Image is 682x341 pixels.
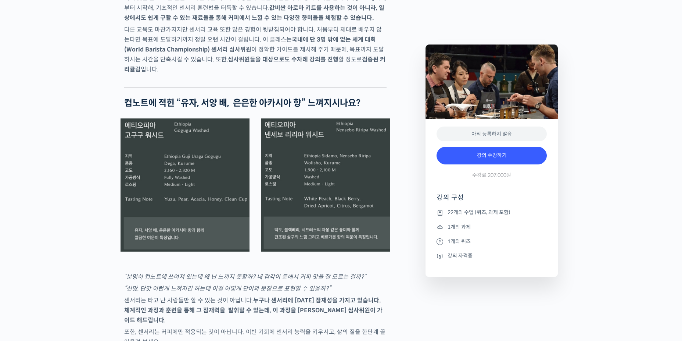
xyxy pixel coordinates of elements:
[124,25,387,74] p: 다른 교육도 마찬가지지만 센서리 교육 또한 많은 경험이 뒷받침되어야 합니다. 처음부터 제대로 배우지 않는다면 목표에 도달하기까지 정말 오랜 시간이 걸립니다. 이 클래스는 이 ...
[472,172,511,179] span: 수강료 207,000원
[437,237,547,246] li: 1개의 퀴즈
[228,56,338,63] strong: 심사위원들을 대상으로도 수차례 강의를 진행
[124,296,383,324] strong: 누구나 센서리에 [DATE] 잠재성을 가지고 있습니다. 체계적인 과정과 훈련을 통해 그 잠재력을 발휘할 수 있는데, 이 과정을 [PERSON_NAME] 심사위원이 가이드 해...
[67,245,76,251] span: 대화
[23,244,28,250] span: 홈
[95,233,141,252] a: 설정
[2,233,49,252] a: 홈
[437,208,547,217] li: 22개의 수업 (퀴즈, 과제 포함)
[124,295,387,325] p: 센서리는 타고 난 사람들만 할 수 있는 것이 아닙니다. .
[124,97,360,109] strong: 컵노트에 적힌 “유자, 서양 배, 은은한 아카시아 향” 느껴지시나요?
[49,233,95,252] a: 대화
[124,273,366,281] em: “분명히 컵노트에 쓰여져 있는데 왜 난 느끼지 못할까? 내 감각이 둔해서 커피 맛을 잘 모르는 걸까?”
[437,127,547,142] div: 아직 등록하지 않음
[437,223,547,231] li: 1개의 과제
[437,147,547,164] a: 강의 수강하기
[437,252,547,260] li: 강의 자격증
[114,244,122,250] span: 설정
[124,285,331,292] em: “신맛, 단맛 이런게 느껴지긴 하는데 이걸 어떻게 단어와 문장으로 표현할 수 있을까?”
[437,193,547,208] h4: 강의 구성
